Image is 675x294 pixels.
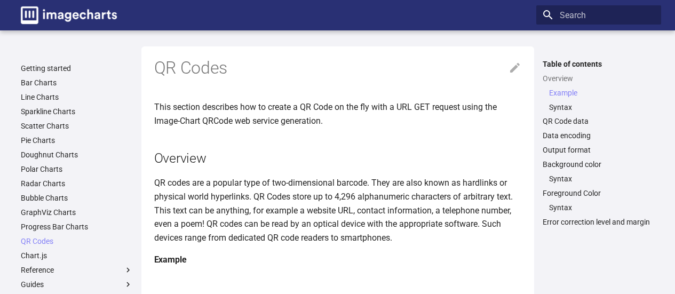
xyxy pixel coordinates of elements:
[21,92,133,102] a: Line Charts
[549,88,655,98] a: Example
[543,188,655,198] a: Foreground Color
[549,174,655,184] a: Syntax
[154,176,521,244] p: QR codes are a popular type of two-dimensional barcode. They are also known as hardlinks or physi...
[536,5,661,25] input: Search
[154,253,521,267] h4: Example
[21,208,133,217] a: GraphViz Charts
[543,203,655,212] nav: Foreground Color
[21,150,133,160] a: Doughnut Charts
[21,121,133,131] a: Scatter Charts
[21,78,133,88] a: Bar Charts
[154,57,521,80] h1: QR Codes
[543,174,655,184] nav: Background color
[17,2,121,28] a: Image-Charts documentation
[21,265,133,275] label: Reference
[21,280,133,289] label: Guides
[154,149,521,168] h2: Overview
[21,164,133,174] a: Polar Charts
[543,217,655,227] a: Error correction level and margin
[543,74,655,83] a: Overview
[154,100,521,128] p: This section describes how to create a QR Code on the fly with a URL GET request using the Image-...
[543,145,655,155] a: Output format
[21,179,133,188] a: Radar Charts
[543,116,655,126] a: QR Code data
[549,102,655,112] a: Syntax
[21,222,133,232] a: Progress Bar Charts
[21,136,133,145] a: Pie Charts
[543,160,655,169] a: Background color
[21,107,133,116] a: Sparkline Charts
[21,236,133,246] a: QR Codes
[21,63,133,73] a: Getting started
[536,59,661,69] label: Table of contents
[543,88,655,112] nav: Overview
[536,59,661,227] nav: Table of contents
[21,6,117,24] img: logo
[21,193,133,203] a: Bubble Charts
[21,251,133,260] a: Chart.js
[543,131,655,140] a: Data encoding
[549,203,655,212] a: Syntax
